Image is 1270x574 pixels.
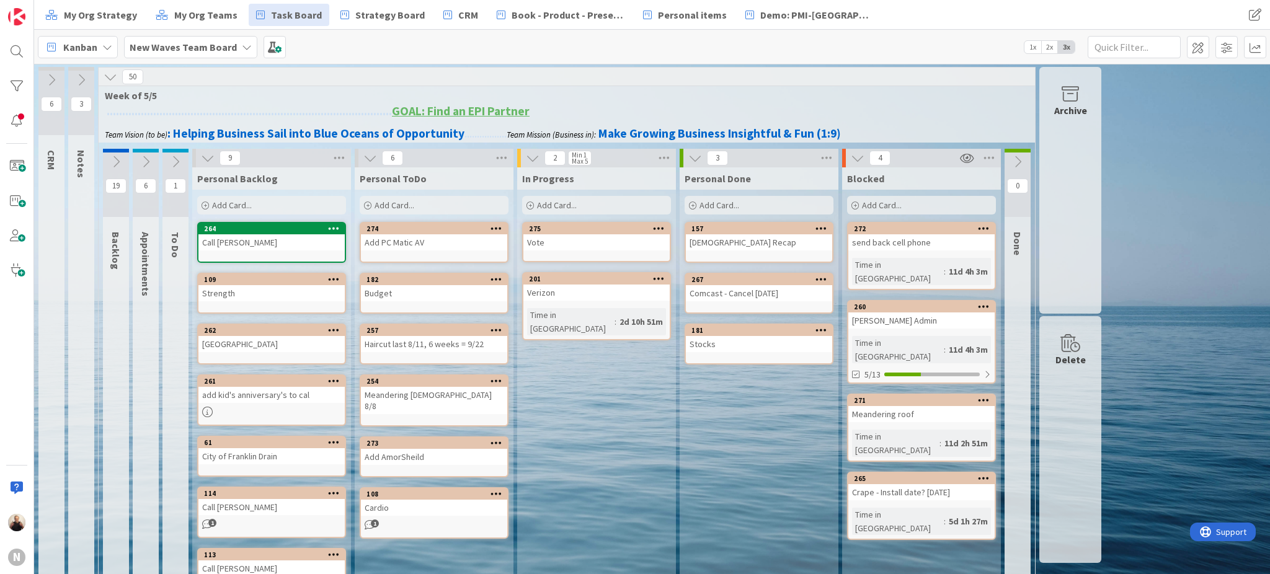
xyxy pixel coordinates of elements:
[707,151,728,166] span: 3
[204,224,345,233] div: 264
[198,336,345,352] div: [GEOGRAPHIC_DATA]
[686,223,832,250] div: 157[DEMOGRAPHIC_DATA] Recap
[361,274,507,301] div: 182Budget
[8,514,25,531] img: MB
[271,7,322,22] span: Task Board
[135,179,156,193] span: 6
[436,4,486,26] a: CRM
[864,368,881,381] span: 5/13
[361,376,507,414] div: 254Meandering [DEMOGRAPHIC_DATA] 8/8
[847,172,884,185] span: Blocked
[148,4,245,26] a: My Org Teams
[361,488,507,500] div: 108
[361,488,507,516] div: 108Cardio
[852,336,944,363] div: Time in [GEOGRAPHIC_DATA]
[685,172,751,185] span: Personal Done
[523,223,670,234] div: 275
[173,126,464,141] strong: Helping Business Sail into Blue Oceans of Opportunity
[204,438,345,447] div: 61
[198,376,345,387] div: 261
[212,200,252,211] span: Add Card...
[366,490,507,498] div: 108
[686,223,832,234] div: 157
[686,285,832,301] div: Comcast - Cancel [DATE]
[64,7,137,22] span: My Org Strategy
[167,126,171,141] strong: :
[848,301,995,329] div: 260[PERSON_NAME] Admin
[1007,179,1028,193] span: 0
[41,97,62,112] span: 6
[686,234,832,250] div: [DEMOGRAPHIC_DATA] Recap
[848,223,995,234] div: 272
[45,150,58,170] span: CRM
[8,8,25,25] img: Visit kanbanzone.com
[355,7,425,22] span: Strategy Board
[198,274,345,301] div: 109Strength
[198,488,345,515] div: 114Call [PERSON_NAME]
[8,549,25,566] div: N
[197,172,278,185] span: Personal Backlog
[522,172,574,185] span: In Progress
[361,285,507,301] div: Budget
[360,172,427,185] span: Personal ToDo
[537,200,577,211] span: Add Card...
[1055,352,1086,367] div: Delete
[1058,41,1075,53] span: 3x
[366,326,507,335] div: 257
[361,376,507,387] div: 254
[204,489,345,498] div: 114
[946,265,991,278] div: 11d 4h 3m
[63,40,97,55] span: Kanban
[848,406,995,422] div: Meandering roof
[686,274,832,301] div: 267Comcast - Cancel [DATE]
[848,473,995,484] div: 265
[361,325,507,336] div: 257
[691,326,832,335] div: 181
[572,158,588,164] div: Max 5
[333,4,432,26] a: Strategy Board
[366,439,507,448] div: 273
[198,285,345,301] div: Strength
[529,275,670,283] div: 201
[169,232,182,258] span: To Do
[122,69,143,84] span: 50
[198,499,345,515] div: Call [PERSON_NAME]
[686,274,832,285] div: 267
[527,308,615,335] div: Time in [GEOGRAPHIC_DATA]
[848,395,995,422] div: 271Meandering roof
[249,4,329,26] a: Task Board
[686,325,832,336] div: 181
[38,4,144,26] a: My Org Strategy
[198,437,345,464] div: 61City of Franklin Drain
[75,150,87,178] span: Notes
[944,343,946,356] span: :
[658,7,727,22] span: Personal items
[361,438,507,449] div: 273
[1011,232,1024,255] span: Done
[852,258,944,285] div: Time in [GEOGRAPHIC_DATA]
[361,223,507,250] div: 274Add PC Matic AV
[507,130,596,140] em: Team Mission (Business in):
[854,396,995,405] div: 271
[361,274,507,285] div: 182
[204,326,345,335] div: 262
[361,234,507,250] div: Add PC Matic AV
[848,473,995,500] div: 265Crape - Install date? [DATE]
[198,325,345,336] div: 262
[760,7,873,22] span: Demo: PMI-[GEOGRAPHIC_DATA]
[852,508,944,535] div: Time in [GEOGRAPHIC_DATA]
[946,514,991,528] div: 5d 1h 27m
[598,126,841,141] strong: Make Growing Business Insightful & Fun (1:9)
[572,152,587,158] div: Min 1
[392,104,530,118] u: GOAL: Find an EPI Partner
[105,89,1019,102] span: Week of 5/5
[544,151,566,166] span: 2
[852,430,939,457] div: Time in [GEOGRAPHIC_DATA]
[616,315,666,329] div: 2d 10h 51m
[371,519,379,528] span: 1
[523,285,670,301] div: Verizon
[361,438,507,465] div: 273Add AmorSheild
[26,2,56,17] span: Support
[854,224,995,233] div: 272
[198,549,345,560] div: 113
